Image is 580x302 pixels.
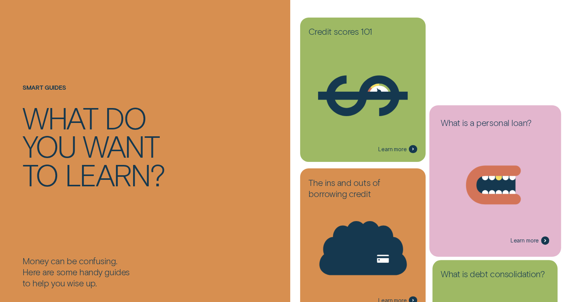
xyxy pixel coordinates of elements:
[22,255,287,289] div: Money can be confusing. Here are some handy guides to help you wise up.
[22,160,58,188] div: to
[308,177,417,203] h3: The ins and outs of borrowing credit
[22,131,76,160] div: you
[65,160,164,188] div: learn?
[83,131,159,160] div: want
[22,103,98,131] div: What
[104,103,146,131] div: do
[511,237,539,244] span: Learn more
[441,268,549,283] h3: What is debt consolidation?
[308,26,417,40] h3: Credit scores 101
[441,117,549,132] h3: What is a personal loan?
[22,103,175,188] h4: What do you want to learn?
[432,109,558,253] a: What is a personal loan?Learn more
[300,18,426,162] a: Credit scores 101Learn more
[378,146,407,153] span: Learn more
[22,84,287,103] h1: Smart guides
